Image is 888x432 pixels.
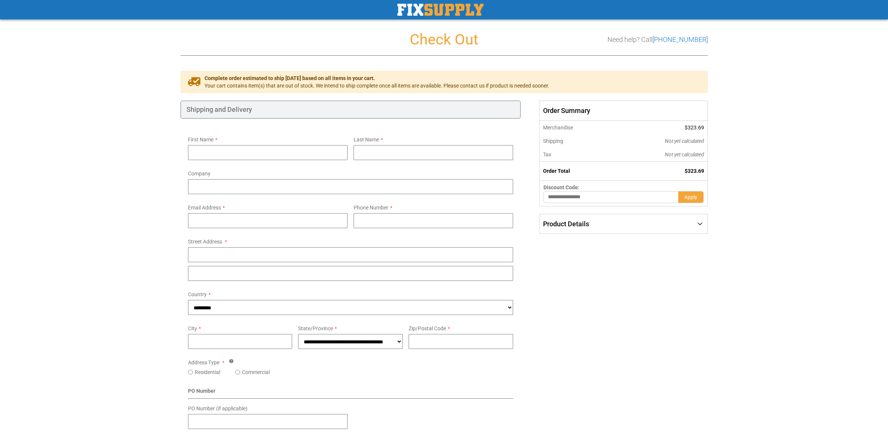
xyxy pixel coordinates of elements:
span: First Name [188,137,213,143]
span: Country [188,291,207,297]
h3: Need help? Call [607,36,708,43]
span: State/Province [298,325,333,331]
th: Merchandise [540,121,614,134]
span: Last Name [354,137,379,143]
span: Zip/Postal Code [409,325,446,331]
h1: Check Out [181,31,708,48]
img: Fix Industrial Supply [397,4,484,16]
th: Tax [540,148,614,162]
span: Company [188,171,210,177]
span: $323.69 [685,168,704,174]
span: $323.69 [685,125,704,131]
span: Discount Code: [543,184,579,190]
label: Commercial [242,368,270,376]
span: Phone Number [354,205,388,211]
span: Not yet calculated [665,138,704,144]
span: PO Number (if applicable) [188,405,248,411]
a: store logo [397,4,484,16]
span: Complete order estimated to ship [DATE] based on all items in your cart. [204,74,549,82]
a: [PHONE_NUMBER] [652,36,708,43]
span: Order Summary [539,101,707,121]
span: Your cart contains item(s) that are out of stock. We intend to ship complete once all items are a... [204,82,549,89]
div: Shipping and Delivery [181,101,521,119]
span: Address Type [188,359,219,365]
span: Email Address [188,205,221,211]
span: Shipping [543,138,563,144]
strong: Order Total [543,168,570,174]
button: Apply [678,191,704,203]
span: Product Details [543,220,589,228]
span: Apply [684,194,697,200]
label: Residential [195,368,220,376]
span: Street Address [188,239,222,245]
span: City [188,325,197,331]
span: Not yet calculated [665,151,704,157]
div: PO Number [188,387,513,399]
